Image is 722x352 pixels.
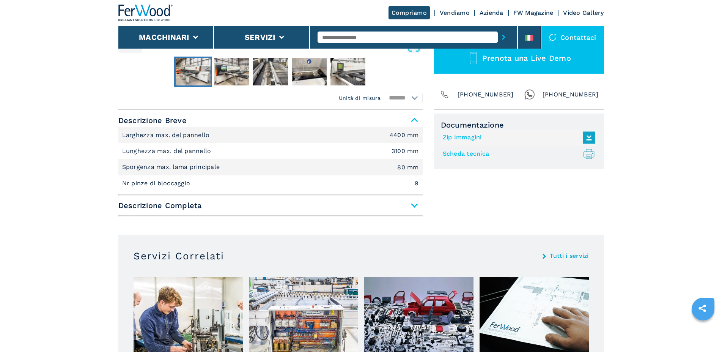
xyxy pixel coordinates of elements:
p: Nr pinze di bloccaggio [122,179,192,188]
em: 3100 mm [392,148,419,154]
img: Ferwood [118,5,173,21]
img: Contattaci [549,33,557,41]
span: [PHONE_NUMBER] [458,89,514,100]
em: 80 mm [397,164,418,170]
a: Video Gallery [563,9,604,16]
em: Unità di misura [339,94,381,102]
span: 5 [131,43,134,49]
button: Prenota una Live Demo [434,43,604,74]
button: Go to Slide 1 [174,57,212,87]
div: Contattaci [541,26,604,49]
iframe: Chat [690,318,716,346]
img: 72e951302d28129e9fd17b2dcee77018 [292,58,327,85]
a: Compriamo [389,6,430,19]
p: Larghezza max. del pannello [122,131,212,139]
p: Lunghezza max. del pannello [122,147,213,155]
img: bc30d806a6b8a9f0f74fcc1d13eaa4c4 [253,58,288,85]
img: Whatsapp [524,89,535,100]
a: Vendiamo [440,9,470,16]
img: 062df531ba73ffa164915849a25f8d6b [214,58,249,85]
span: Descrizione Breve [118,114,423,127]
span: Prenota una Live Demo [482,54,571,63]
span: 1 [126,43,128,49]
em: 9 [415,180,418,186]
button: Go to Slide 4 [290,57,328,87]
span: / [128,43,131,49]
button: Macchinari [139,33,189,42]
a: FW Magazine [513,9,554,16]
span: [PHONE_NUMBER] [543,89,599,100]
img: 9fc77af9bd00b26fee91aaa9964d13c4 [330,58,365,85]
span: Documentazione [441,120,597,129]
h3: Servizi Correlati [134,250,224,262]
button: submit-button [498,28,510,46]
button: Servizi [245,33,275,42]
em: 4400 mm [390,132,419,138]
a: Scheda tecnica [443,148,591,160]
button: Go to Slide 3 [252,57,289,87]
img: a98a10c7d994b304032e06d97ccea5ec [176,58,211,85]
button: Go to Slide 2 [213,57,251,87]
a: Tutti i servizi [550,253,589,259]
img: Phone [439,89,450,100]
div: Descrizione Breve [118,127,423,192]
a: sharethis [693,299,712,318]
nav: Thumbnail Navigation [118,57,423,87]
span: Descrizione Completa [118,199,423,212]
button: Go to Slide 5 [329,57,367,87]
a: Azienda [480,9,503,16]
a: Zip Immagini [443,131,591,144]
p: Sporgenza max. lama principale [122,163,222,171]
